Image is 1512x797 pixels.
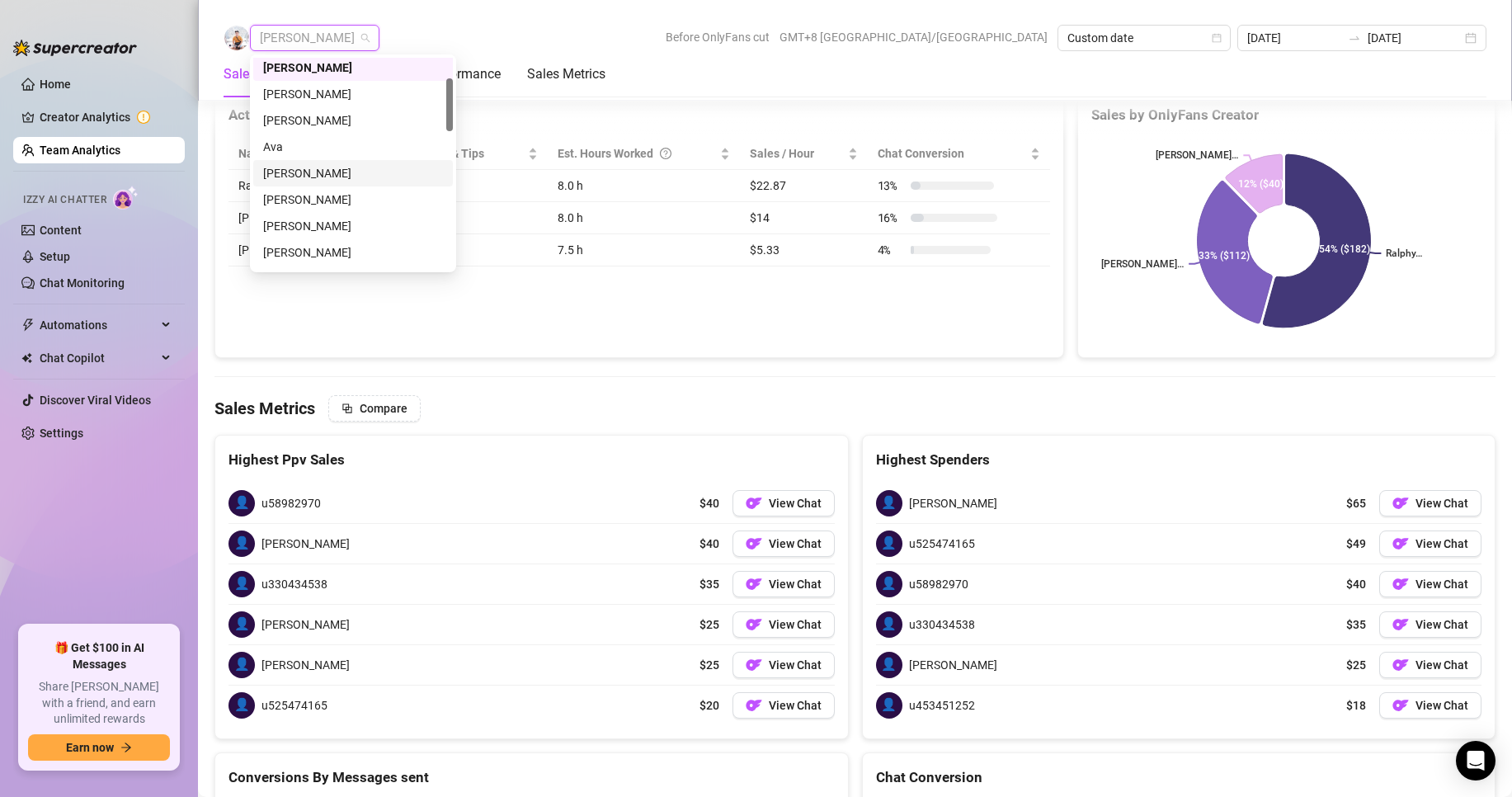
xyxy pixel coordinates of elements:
[740,138,868,170] th: Sales / Hour
[769,658,822,672] span: View Chat
[878,209,904,227] span: 16 %
[1392,495,1409,512] img: OF
[66,741,114,754] span: Earn now
[21,318,35,332] span: thunderbolt
[263,59,443,77] div: [PERSON_NAME]
[740,170,868,202] td: $22.87
[1346,575,1366,593] span: $40
[1101,258,1184,270] text: [PERSON_NAME]…
[23,192,106,208] span: Izzy AI Chatter
[666,25,770,50] span: Before OnlyFans cut
[253,81,453,107] div: Davis Armbrust
[876,766,1482,789] div: Chat Conversion
[909,575,968,593] span: u58982970
[769,699,822,712] span: View Chat
[228,234,379,266] td: [PERSON_NAME]…
[253,213,453,239] div: Jeffery Bamba
[876,611,902,638] span: 👤
[548,170,740,202] td: 8.0 h
[1156,150,1238,162] text: [PERSON_NAME]…
[1415,537,1468,550] span: View Chat
[769,497,822,510] span: View Chat
[527,64,605,84] div: Sales Metrics
[228,449,835,471] div: Highest Ppv Sales
[909,494,997,512] span: [PERSON_NAME]
[1346,696,1366,714] span: $18
[746,495,762,512] img: OF
[228,170,379,202] td: Ralphy…
[732,571,835,597] button: OFView Chat
[261,656,350,674] span: [PERSON_NAME]
[868,138,1051,170] th: Chat Conversion
[28,679,170,728] span: Share [PERSON_NAME] with a friend, and earn unlimited rewards
[699,535,719,553] span: $40
[740,202,868,234] td: $14
[1392,697,1409,714] img: OF
[1392,616,1409,633] img: OF
[1379,490,1481,516] button: OFView Chat
[876,692,902,719] span: 👤
[699,656,719,674] span: $25
[224,26,249,50] img: Jayson Roa
[909,696,975,714] span: u453451252
[1392,657,1409,673] img: OF
[379,234,547,266] td: $40
[876,652,902,678] span: 👤
[699,615,719,634] span: $25
[261,696,327,714] span: u525474165
[1456,741,1496,780] div: Open Intercom Messenger
[253,160,453,186] div: Chloe Louise
[253,266,453,292] div: Einar
[876,531,902,557] span: 👤
[740,234,868,266] td: $5.33
[1212,33,1222,43] span: calendar
[263,111,443,130] div: [PERSON_NAME]
[40,312,157,338] span: Automations
[769,537,822,550] span: View Chat
[21,352,32,364] img: Chat Copilot
[1346,656,1366,674] span: $25
[548,202,740,234] td: 8.0 h
[263,191,443,209] div: [PERSON_NAME]
[1379,692,1481,719] button: OFView Chat
[40,78,71,91] a: Home
[1348,31,1361,45] span: to
[660,144,671,163] span: question-circle
[732,611,835,638] button: OFView Chat
[40,427,83,440] a: Settings
[878,177,904,195] span: 13 %
[909,615,975,634] span: u330434538
[228,138,379,170] th: Name
[876,449,1482,471] div: Highest Spenders
[548,234,740,266] td: 7.5 h
[263,138,443,156] div: Ava
[1247,29,1341,47] input: Start date
[1346,494,1366,512] span: $65
[1379,531,1481,557] button: OFView Chat
[1067,26,1221,50] span: Custom date
[746,697,762,714] img: OF
[1346,535,1366,553] span: $49
[261,535,350,553] span: [PERSON_NAME]
[750,144,845,163] span: Sales / Hour
[379,138,547,170] th: Total Sales & Tips
[228,692,255,719] span: 👤
[699,575,719,593] span: $35
[228,531,255,557] span: 👤
[876,490,902,516] span: 👤
[699,494,719,512] span: $40
[1379,571,1481,597] button: OFView Chat
[699,696,719,714] span: $20
[732,652,835,678] button: OFView Chat
[360,402,407,415] span: Compare
[261,494,321,512] span: u58982970
[1346,615,1366,634] span: $35
[263,164,443,182] div: [PERSON_NAME]
[228,611,255,638] span: 👤
[746,657,762,673] img: OF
